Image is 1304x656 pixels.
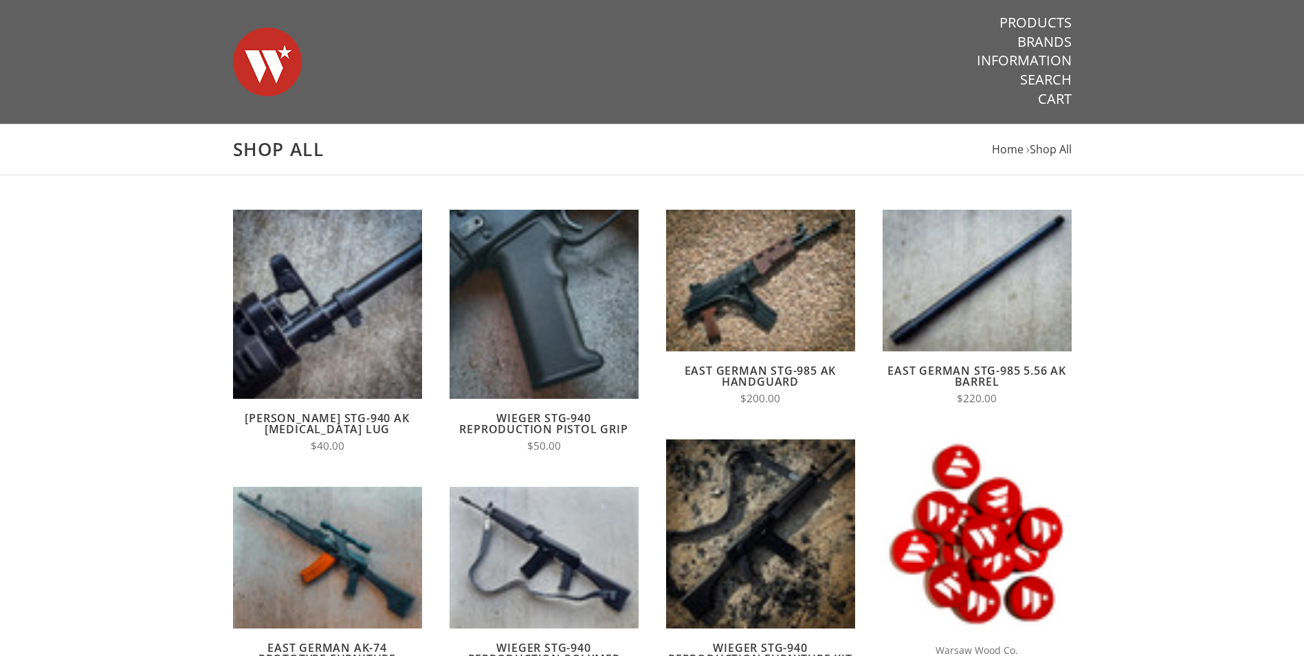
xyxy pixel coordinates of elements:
a: [PERSON_NAME] STG-940 AK [MEDICAL_DATA] Lug [245,411,409,437]
span: $200.00 [740,391,780,406]
img: Wieger STG-940 Reproduction Pistol Grip [450,210,639,399]
img: Warsaw Wood Co. Patch [883,439,1072,628]
span: $50.00 [527,439,561,453]
h1: Shop All [233,138,1072,161]
a: Brands [1017,33,1072,51]
a: Information [977,52,1072,69]
img: East German STG-985 5.56 AK Barrel [883,210,1072,351]
a: Wieger STG-940 Reproduction Pistol Grip [459,411,628,437]
a: Products [999,14,1072,32]
a: East German STG-985 AK Handguard [685,363,837,389]
img: Wieger STG-940 Reproduction Furniture Kit [666,439,855,628]
img: East German STG-985 AK Handguard [666,210,855,351]
img: Wieger STG-940 Reproduction Polymer Stock [450,487,639,628]
a: Cart [1038,90,1072,108]
img: East German AK-74 Prototype Furniture [233,487,422,628]
a: East German STG-985 5.56 AK Barrel [887,363,1066,389]
a: Search [1020,71,1072,89]
span: $220.00 [957,391,997,406]
img: Warsaw Wood Co. [233,14,302,110]
li: › [1026,140,1072,159]
a: Home [992,142,1024,157]
img: Wieger STG-940 AK Bayonet Lug [233,210,422,399]
a: Shop All [1030,142,1072,157]
span: $40.00 [311,439,344,453]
